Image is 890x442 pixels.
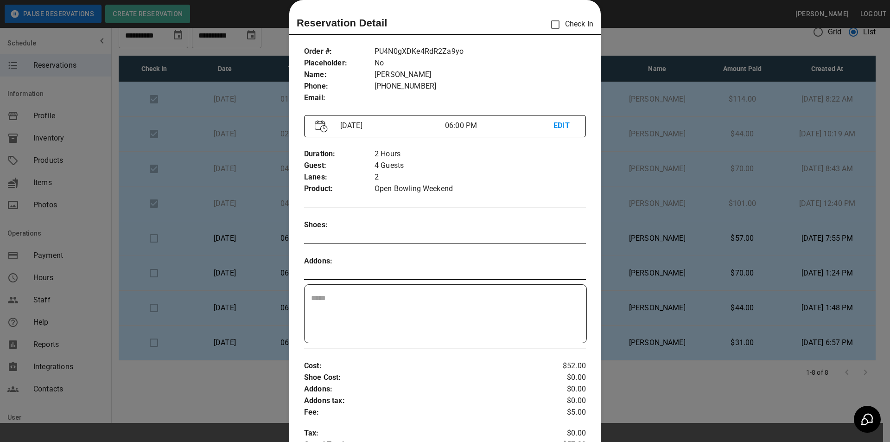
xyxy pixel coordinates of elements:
[297,15,388,31] p: Reservation Detail
[375,58,586,69] p: No
[553,120,575,132] p: EDIT
[304,69,375,81] p: Name :
[546,15,593,34] p: Check In
[304,92,375,104] p: Email :
[304,172,375,183] p: Lanes :
[539,428,586,439] p: $0.00
[304,395,539,407] p: Addons tax :
[539,372,586,384] p: $0.00
[304,183,375,195] p: Product :
[375,69,586,81] p: [PERSON_NAME]
[304,256,375,267] p: Addons :
[539,360,586,372] p: $52.00
[304,407,539,418] p: Fee :
[375,183,586,195] p: Open Bowling Weekend
[375,81,586,92] p: [PHONE_NUMBER]
[304,81,375,92] p: Phone :
[445,120,553,131] p: 06:00 PM
[304,58,375,69] p: Placeholder :
[304,46,375,58] p: Order # :
[539,384,586,395] p: $0.00
[539,395,586,407] p: $0.00
[304,360,539,372] p: Cost :
[304,219,375,231] p: Shoes :
[304,428,539,439] p: Tax :
[539,407,586,418] p: $5.00
[337,120,445,131] p: [DATE]
[375,160,586,172] p: 4 Guests
[304,160,375,172] p: Guest :
[304,148,375,160] p: Duration :
[375,46,586,58] p: PU4N0gXDKe4RdR2Za9yo
[375,148,586,160] p: 2 Hours
[315,120,328,133] img: Vector
[304,372,539,384] p: Shoe Cost :
[375,172,586,183] p: 2
[304,384,539,395] p: Addons :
